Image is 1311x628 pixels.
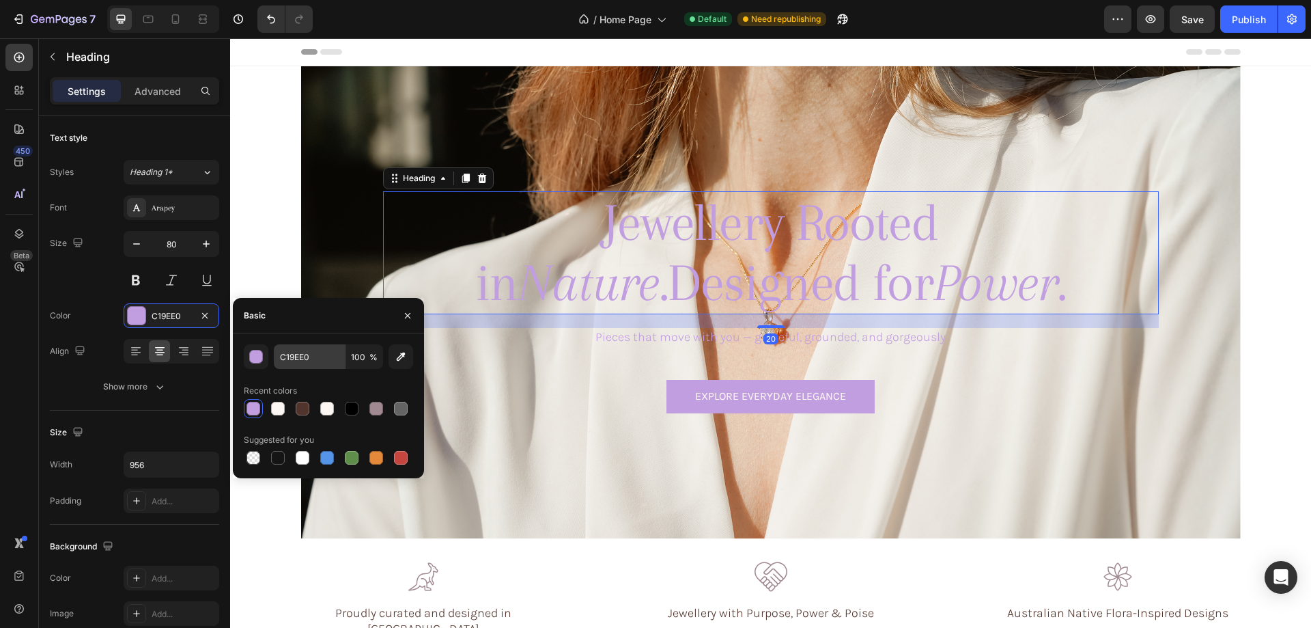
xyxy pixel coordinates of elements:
[1232,12,1266,27] div: Publish
[152,202,216,215] div: Arapey
[50,234,86,253] div: Size
[152,310,191,323] div: C19EE0
[419,567,662,583] p: Jewellery with Purpose, Power & Poise
[593,12,597,27] span: /
[68,84,106,98] p: Settings
[600,12,651,27] span: Home Page
[103,380,167,394] div: Show more
[5,5,102,33] button: 7
[1170,5,1215,33] button: Save
[703,215,836,274] i: Power.
[124,452,218,477] input: Auto
[1220,5,1278,33] button: Publish
[152,495,216,508] div: Add...
[124,160,219,185] button: Heading 1*
[436,342,645,375] a: Explore Everyday Elegance
[50,459,72,471] div: Width
[50,424,86,442] div: Size
[1181,14,1204,25] span: Save
[135,84,181,98] p: Advanced
[50,572,71,584] div: Color
[170,134,208,146] div: Heading
[698,13,727,25] span: Default
[465,351,616,366] p: Explore Everyday Elegance
[50,166,74,178] div: Styles
[10,250,33,261] div: Beta
[50,342,88,361] div: Align
[1265,561,1297,594] div: Open Intercom Messenger
[152,573,216,585] div: Add...
[130,166,173,178] span: Heading 1*
[244,310,266,322] div: Basic
[154,291,927,307] p: Pieces that move with you — graceful, grounded, and gorgeously
[50,607,74,620] div: Image
[152,608,216,620] div: Add...
[50,495,81,507] div: Padding
[13,146,33,156] div: 450
[751,13,821,25] span: Need republishing
[50,132,87,144] div: Text style
[230,38,1311,628] iframe: Design area
[50,202,67,214] div: Font
[50,310,71,322] div: Color
[50,374,219,399] button: Show more
[369,351,378,364] span: %
[244,434,314,446] div: Suggested for you
[274,344,345,369] input: Eg: FFFFFF
[72,567,315,599] p: Proudly curated and designed in [GEOGRAPHIC_DATA]
[257,5,313,33] div: Undo/Redo
[533,295,548,306] div: 20
[287,215,438,274] i: Nature.
[89,11,96,27] p: 7
[244,385,297,397] div: Recent colors
[50,538,116,556] div: Background
[767,567,1009,583] p: Australian Native Flora-Inspired Designs
[66,49,214,65] p: Heading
